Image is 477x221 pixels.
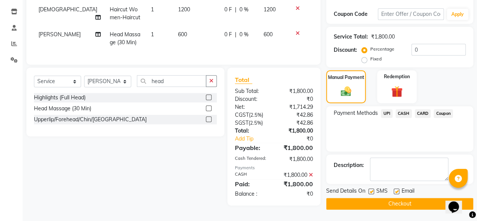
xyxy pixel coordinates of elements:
div: Paid: [229,179,274,189]
label: Redemption [384,73,410,80]
span: UPI [381,109,393,118]
span: 1200 [264,6,276,13]
span: Send Details On [326,187,365,196]
div: Coupon Code [334,10,378,18]
span: CGST [235,111,249,118]
div: ₹1,800.00 [274,155,319,163]
span: CASH [396,109,412,118]
span: | [235,31,236,39]
div: ₹1,800.00 [274,179,319,189]
span: 600 [178,31,187,38]
div: ₹1,800.00 [371,33,395,41]
label: Manual Payment [328,74,364,81]
a: Add Tip [229,135,281,143]
span: 0 % [239,6,248,14]
div: Payable: [229,143,274,152]
span: 600 [264,31,273,38]
span: CARD [415,109,431,118]
button: Apply [447,9,468,20]
span: Total [235,76,252,84]
input: Enter Offer / Coupon Code [378,8,444,20]
div: Service Total: [334,33,368,41]
div: ( ) [229,111,274,119]
div: ₹42.86 [274,111,319,119]
div: ₹1,800.00 [274,143,319,152]
img: _gift.svg [388,85,406,99]
span: Payment Methods [334,109,378,117]
div: ₹1,800.00 [274,87,319,95]
div: ₹1,800.00 [274,127,319,135]
label: Percentage [370,46,394,53]
div: Discount: [334,46,357,54]
span: Email [402,187,414,196]
div: ₹42.86 [274,119,319,127]
div: Description: [334,161,364,169]
div: Upperlip/Forehead/Chin/[GEOGRAPHIC_DATA] [34,116,147,124]
img: _cash.svg [337,85,355,97]
div: ₹1,800.00 [274,171,319,179]
div: ₹1,714.29 [274,103,319,111]
div: ( ) [229,119,274,127]
iframe: chat widget [445,191,469,213]
div: ₹0 [281,135,319,143]
span: 1 [151,31,154,38]
span: 1 [151,6,154,13]
input: Search or Scan [137,75,206,87]
div: Sub Total: [229,87,274,95]
div: Payments [235,165,313,171]
span: Head Massage (30 Min) [110,31,140,46]
div: ₹0 [274,190,319,198]
span: 0 F [224,6,232,14]
div: Total: [229,127,274,135]
div: Highlights (Full Head) [34,94,86,102]
button: Checkout [326,198,473,210]
span: 1200 [178,6,190,13]
span: 0 % [239,31,248,39]
div: Discount: [229,95,274,103]
div: ₹0 [274,95,319,103]
span: [DEMOGRAPHIC_DATA] [38,6,97,13]
div: Head Massage (30 Min) [34,105,91,113]
label: Fixed [370,56,382,62]
span: 2.5% [250,120,261,126]
span: SGST [235,119,248,126]
div: Cash Tendered: [229,155,274,163]
div: Net: [229,103,274,111]
span: SMS [376,187,388,196]
span: | [235,6,236,14]
div: Balance : [229,190,274,198]
span: Haircut Women-Haircut [110,6,140,21]
span: Coupon [434,109,453,118]
div: CASH [229,171,274,179]
span: 2.5% [250,112,262,118]
span: [PERSON_NAME] [38,31,81,38]
span: 0 F [224,31,232,39]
